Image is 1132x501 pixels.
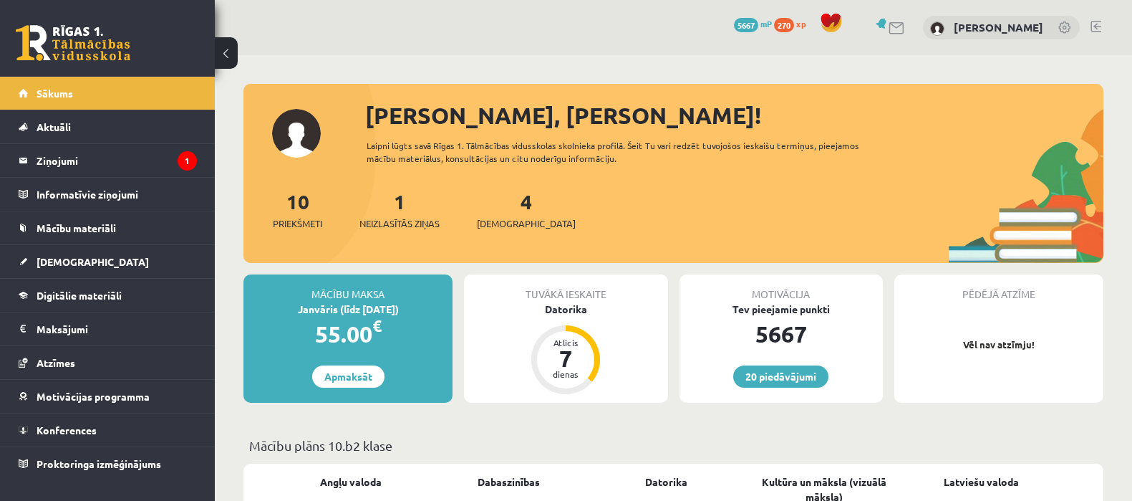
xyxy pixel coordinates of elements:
[37,144,197,177] legend: Ziņojumi
[37,120,71,133] span: Aktuāli
[37,312,197,345] legend: Maksājumi
[774,18,813,29] a: 270 xp
[894,275,1103,302] div: Pēdējā atzīme
[464,302,667,396] a: Datorika Atlicis 7 dienas
[19,144,197,177] a: Ziņojumi1
[37,390,150,403] span: Motivācijas programma
[37,356,75,369] span: Atzīmes
[37,289,122,302] span: Digitālie materiāli
[734,18,758,32] span: 5667
[930,22,944,36] img: Ardis Slakteris
[901,338,1096,352] p: Vēl nav atzīmju!
[249,436,1098,455] p: Mācību plāns 10.b2 klase
[37,457,161,470] span: Proktoringa izmēģinājums
[243,317,453,351] div: 55.00
[37,424,97,436] span: Konferences
[544,347,587,370] div: 7
[544,338,587,347] div: Atlicis
[19,178,197,211] a: Informatīvie ziņojumi
[19,380,197,413] a: Motivācijas programma
[464,275,667,302] div: Tuvākā ieskaite
[178,151,197,171] i: 1
[796,18,806,29] span: xp
[19,312,197,345] a: Maksājumi
[679,302,883,317] div: Tev pieejamie punkti
[19,346,197,379] a: Atzīmes
[19,77,197,110] a: Sākums
[365,98,1103,133] div: [PERSON_NAME], [PERSON_NAME]!
[733,366,828,388] a: 20 piedāvājumi
[273,189,322,231] a: 10Priekšmeti
[359,216,440,231] span: Neizlasītās ziņas
[243,302,453,317] div: Janvāris (līdz [DATE])
[320,474,382,490] a: Angļu valoda
[477,216,576,231] span: [DEMOGRAPHIC_DATA]
[37,255,149,268] span: [DEMOGRAPHIC_DATA]
[19,211,197,244] a: Mācību materiāli
[37,178,197,211] legend: Informatīvie ziņojumi
[679,275,883,302] div: Motivācija
[16,25,130,61] a: Rīgas 1. Tālmācības vidusskola
[760,18,772,29] span: mP
[243,275,453,302] div: Mācību maksa
[359,189,440,231] a: 1Neizlasītās ziņas
[312,366,384,388] a: Apmaksāt
[19,414,197,447] a: Konferences
[37,221,116,234] span: Mācību materiāli
[372,315,382,336] span: €
[478,474,540,490] a: Dabaszinības
[19,279,197,312] a: Digitālie materiāli
[19,110,197,143] a: Aktuāli
[679,317,883,351] div: 5667
[734,18,772,29] a: 5667 mP
[37,87,73,100] span: Sākums
[477,189,576,231] a: 4[DEMOGRAPHIC_DATA]
[19,447,197,480] a: Proktoringa izmēģinājums
[464,302,667,317] div: Datorika
[944,474,1019,490] a: Latviešu valoda
[544,370,587,378] div: dienas
[273,216,322,231] span: Priekšmeti
[645,474,687,490] a: Datorika
[19,245,197,278] a: [DEMOGRAPHIC_DATA]
[954,20,1043,34] a: [PERSON_NAME]
[367,139,883,165] div: Laipni lūgts savā Rīgas 1. Tālmācības vidusskolas skolnieka profilā. Šeit Tu vari redzēt tuvojošo...
[774,18,794,32] span: 270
